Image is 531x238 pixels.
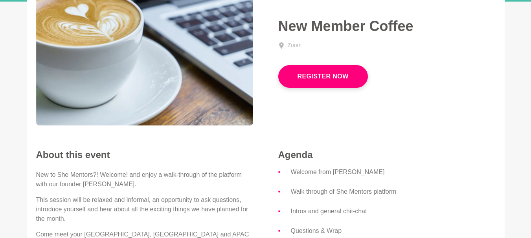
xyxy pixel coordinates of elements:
button: Register Now [278,65,368,88]
li: Intros and general chit-chat [291,206,495,216]
li: Welcome from [PERSON_NAME] [291,167,495,177]
h1: New Member Coffee [278,17,495,35]
p: This session will be relaxed and informal, an opportunity to ask questions, introduce yourself an... [36,195,253,223]
p: New to She Mentors?! Welcome! and enjoy a walk-through of the platform with our founder [PERSON_N... [36,170,253,189]
li: Walk through of She Mentors platform [291,187,495,197]
li: Questions & Wrap [291,226,495,236]
h4: Agenda [278,149,495,161]
div: Zoom [288,41,302,49]
h2: About this event [36,149,253,161]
